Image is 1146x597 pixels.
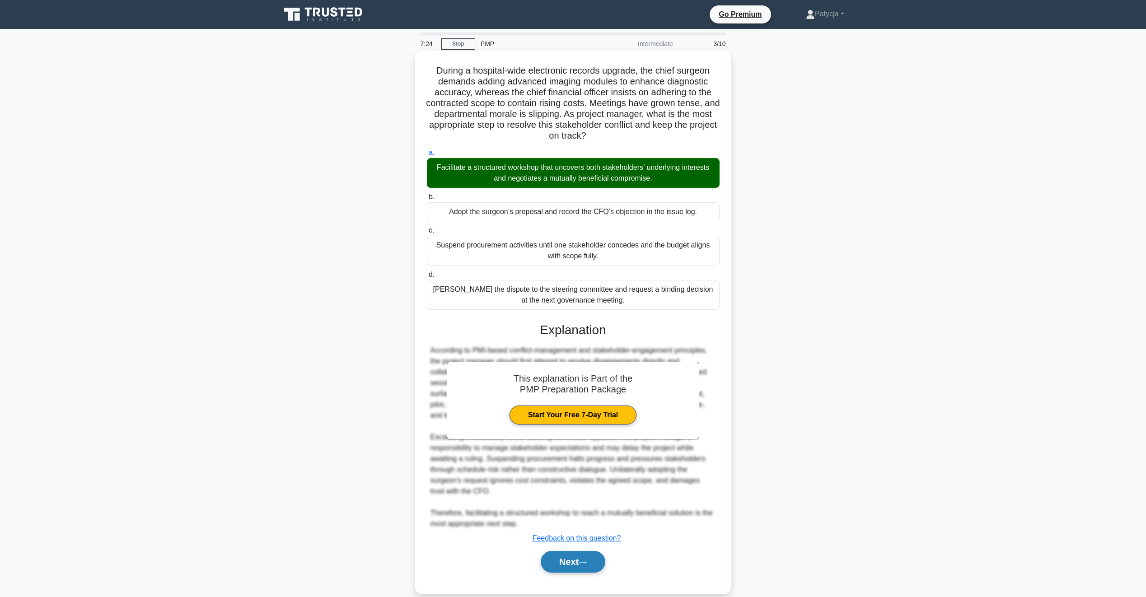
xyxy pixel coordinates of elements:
span: b. [429,193,435,201]
div: 7:24 [415,35,441,53]
a: Start Your Free 7-Day Trial [510,406,636,424]
div: According to PMI-based conflict-management and stakeholder-engagement principles, the project man... [430,345,716,529]
div: Facilitate a structured workshop that uncovers both stakeholders’ underlying interests and negoti... [427,158,720,188]
a: Go Premium [713,9,767,20]
h5: During a hospital-wide electronic records upgrade, the chief surgeon demands adding advanced imag... [426,65,720,142]
div: 3/10 [678,35,731,53]
div: Adopt the surgeon’s proposal and record the CFO’s objection in the issue log. [427,202,720,221]
div: Intermediate [599,35,678,53]
span: a. [429,149,435,156]
div: [PERSON_NAME] the dispute to the steering committee and request a binding decision at the next go... [427,280,720,310]
a: Stop [441,38,475,50]
button: Next [541,551,605,573]
span: d. [429,271,435,278]
a: Feedback on this question? [533,534,621,542]
a: Patycja [784,5,866,23]
span: c. [429,226,434,234]
div: PMP [475,35,599,53]
h3: Explanation [432,322,714,338]
div: Suspend procurement activities until one stakeholder concedes and the budget aligns with scope fu... [427,236,720,266]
